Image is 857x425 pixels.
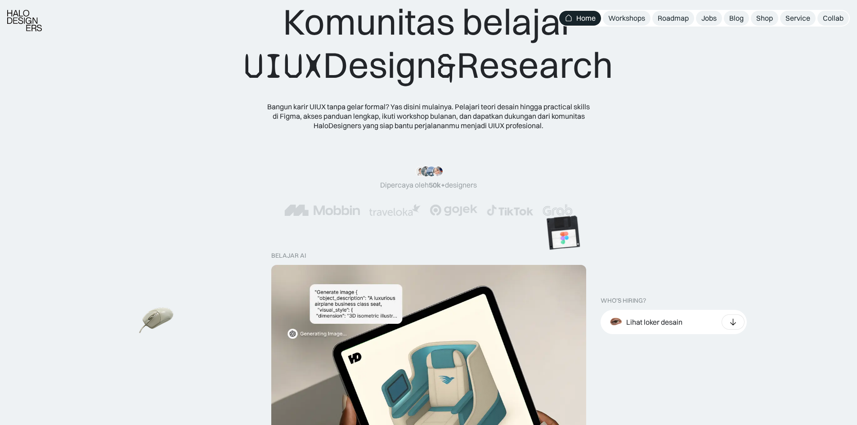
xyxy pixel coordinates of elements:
[729,13,744,23] div: Blog
[267,102,591,130] div: Bangun karir UIUX tanpa gelar formal? Yas disini mulainya. Pelajari teori desain hingga practical...
[652,11,694,26] a: Roadmap
[658,13,689,23] div: Roadmap
[696,11,722,26] a: Jobs
[751,11,778,26] a: Shop
[724,11,749,26] a: Blog
[701,13,717,23] div: Jobs
[429,180,445,189] span: 50k+
[823,13,844,23] div: Collab
[437,45,457,88] span: &
[817,11,849,26] a: Collab
[780,11,816,26] a: Service
[756,13,773,23] div: Shop
[244,45,323,88] span: UIUX
[380,180,477,190] div: Dipercaya oleh designers
[603,11,651,26] a: Workshops
[271,252,306,259] div: belajar ai
[608,13,645,23] div: Workshops
[559,11,601,26] a: Home
[576,13,596,23] div: Home
[785,13,810,23] div: Service
[626,318,682,327] div: Lihat loker desain
[601,297,646,304] div: WHO’S HIRING?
